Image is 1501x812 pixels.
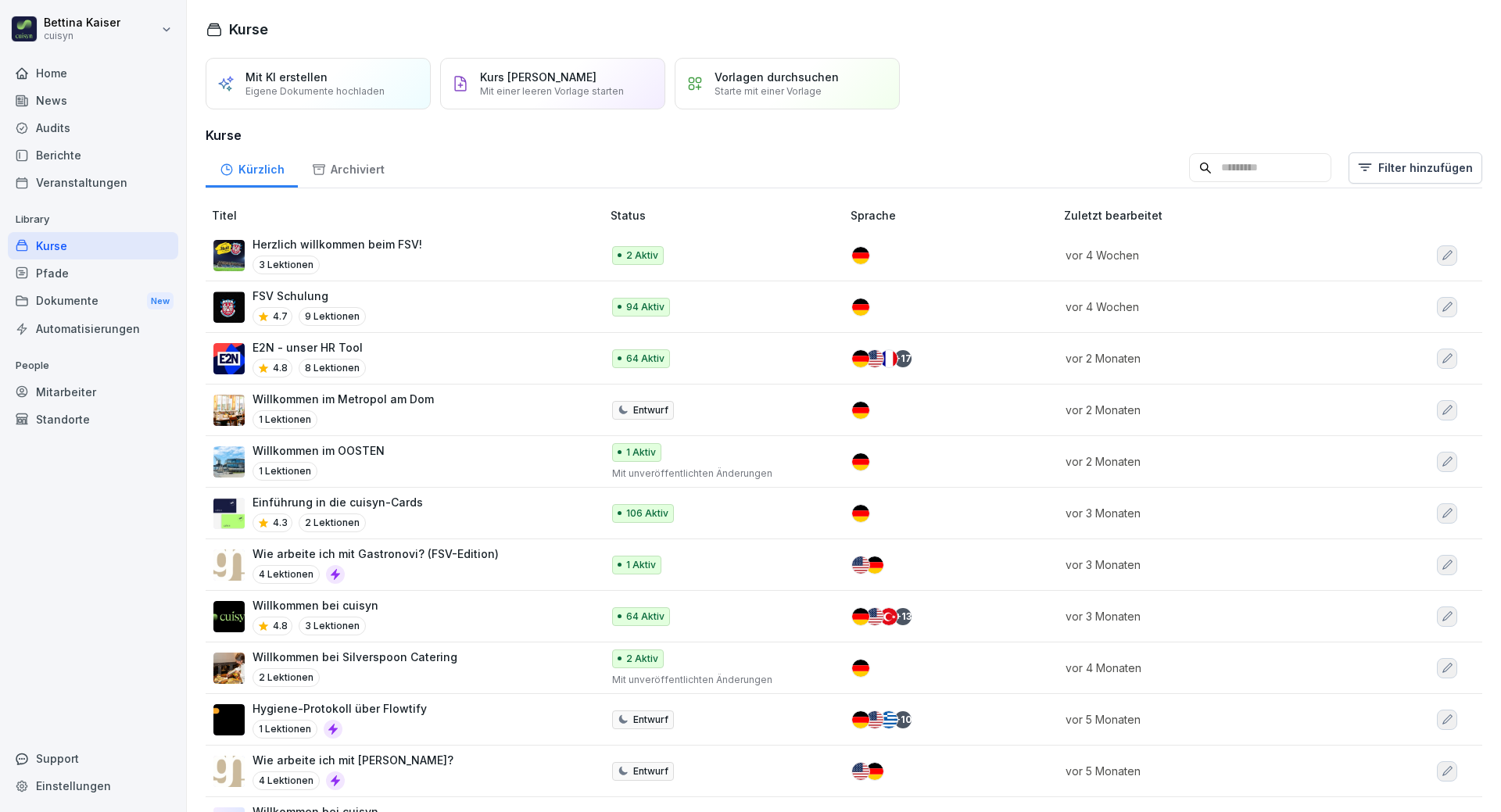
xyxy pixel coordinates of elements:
[213,446,245,478] img: ix1ykoc2zihs2snthutkekki.png
[213,343,245,374] img: q025270qoffclbg98vwiajx6.png
[253,288,366,304] p: FSV Schulung
[213,756,245,787] img: qetnc47un504ojga6j12dr4n.png
[273,619,288,633] p: 4.8
[480,85,624,97] p: Mit einer leeren Vorlage starten
[213,395,245,426] img: j5tzse9oztc65uavxh9ek5hz.png
[253,391,434,407] p: Willkommen im Metropol am Dom
[229,19,268,40] h1: Kurse
[611,207,844,224] p: Status
[866,608,883,625] img: us.svg
[880,711,897,728] img: gr.svg
[44,30,120,41] p: cuisyn
[299,359,366,377] p: 8 Lektionen
[8,169,178,196] a: Veranstaltungen
[715,85,822,97] p: Starte mit einer Vorlage
[273,309,288,324] p: 4.7
[1066,402,1356,418] p: vor 2 Monaten
[206,148,298,188] div: Kürzlich
[866,350,883,367] img: us.svg
[866,711,883,728] img: us.svg
[633,764,668,778] p: Entwurf
[299,617,366,635] p: 3 Lektionen
[212,207,604,224] p: Titel
[8,315,178,342] a: Automatisierungen
[8,232,178,259] a: Kurse
[1349,152,1482,184] button: Filter hinzufügen
[1066,556,1356,573] p: vor 3 Monaten
[612,467,826,481] p: Mit unveröffentlichten Änderungen
[253,752,453,768] p: Wie arbeite ich mit [PERSON_NAME]?
[1066,505,1356,521] p: vor 3 Monaten
[8,59,178,87] a: Home
[852,350,869,367] img: de.svg
[299,513,366,532] p: 2 Lektionen
[273,516,288,530] p: 4.3
[253,410,317,429] p: 1 Lektionen
[253,256,320,274] p: 3 Lektionen
[626,652,658,666] p: 2 Aktiv
[8,745,178,772] div: Support
[866,556,883,574] img: de.svg
[852,711,869,728] img: de.svg
[1066,608,1356,624] p: vor 3 Monaten
[213,498,245,529] img: c1vosdem0wfozm16sovb39mh.png
[253,565,320,584] p: 4 Lektionen
[8,772,178,799] div: Einstellungen
[866,763,883,780] img: de.svg
[852,505,869,522] img: de.svg
[880,608,897,625] img: tr.svg
[213,549,245,581] img: qetnc47un504ojga6j12dr4n.png
[626,610,665,624] p: 64 Aktiv
[8,378,178,406] a: Mitarbeiter
[894,608,912,625] div: + 13
[851,207,1058,224] p: Sprache
[852,402,869,419] img: de.svg
[612,673,826,687] p: Mit unveröffentlichten Änderungen
[852,608,869,625] img: de.svg
[1066,350,1356,367] p: vor 2 Monaten
[852,299,869,316] img: de.svg
[8,141,178,169] div: Berichte
[253,649,457,665] p: Willkommen bei Silverspoon Catering
[894,711,912,728] div: + 10
[213,601,245,632] img: v3waek6d9s64spglai58xorv.png
[8,87,178,114] a: News
[147,292,174,310] div: New
[253,771,320,790] p: 4 Lektionen
[298,148,398,188] div: Archiviert
[633,713,668,727] p: Entwurf
[8,406,178,433] a: Standorte
[626,249,658,263] p: 2 Aktiv
[253,494,423,510] p: Einführung in die cuisyn-Cards
[253,462,317,481] p: 1 Lektionen
[8,353,178,378] p: People
[852,247,869,264] img: de.svg
[8,207,178,232] p: Library
[880,350,897,367] img: fr.svg
[253,442,385,459] p: Willkommen im OOSTEN
[480,70,596,84] p: Kurs [PERSON_NAME]
[299,307,366,326] p: 9 Lektionen
[213,292,245,323] img: cw64uprnppv25cwe2ag2tbwy.png
[8,114,178,141] a: Audits
[273,361,288,375] p: 4.8
[852,453,869,470] img: de.svg
[253,546,499,562] p: Wie arbeite ich mit Gastronovi? (FSV-Edition)
[8,259,178,287] a: Pfade
[626,445,656,460] p: 1 Aktiv
[245,70,328,84] p: Mit KI erstellen
[213,704,245,735] img: d9cg4ozm5i3lmr7kggjym0q8.png
[213,653,245,684] img: s6pfjskuklashkyuj0y7hdnf.png
[633,403,668,417] p: Entwurf
[626,558,656,572] p: 1 Aktiv
[8,287,178,316] div: Dokumente
[852,556,869,574] img: us.svg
